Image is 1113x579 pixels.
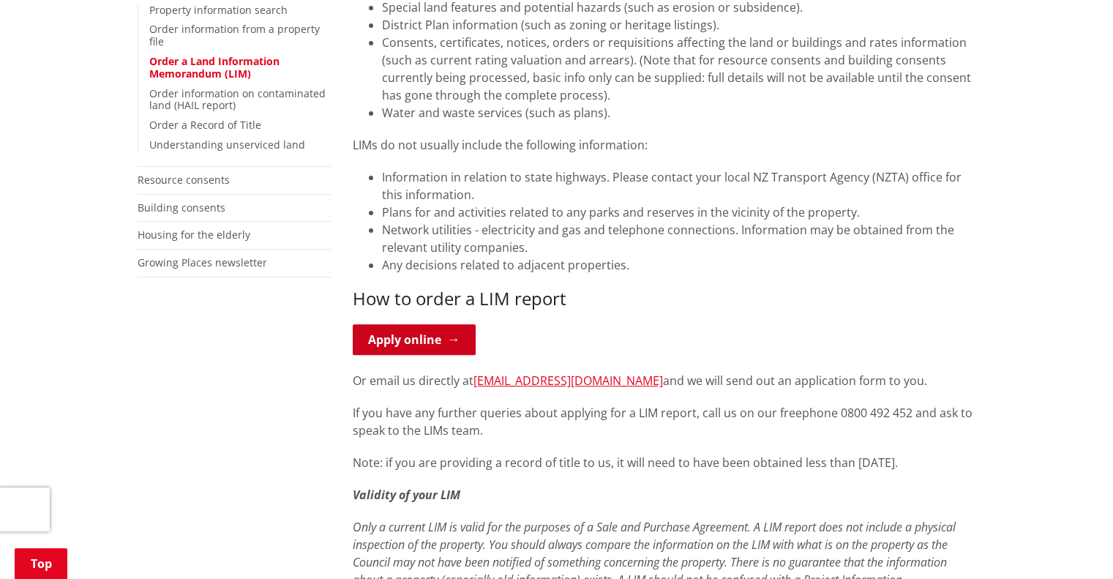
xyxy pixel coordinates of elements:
[353,372,976,389] p: Or email us directly at and we will send out an application form to you.
[382,16,976,34] li: District Plan information (such as zoning or heritage listings).
[149,54,280,81] a: Order a Land Information Memorandum (LIM)
[138,228,250,242] a: Housing for the elderly
[473,373,663,389] a: [EMAIL_ADDRESS][DOMAIN_NAME]
[382,256,976,274] li: Any decisions related to adjacent properties.
[149,3,288,17] a: Property information search
[382,203,976,221] li: Plans for and activities related to any parks and reserves in the vicinity of the property.
[138,173,230,187] a: Resource consents
[353,404,976,439] p: If you have any further queries about applying for a LIM report, call us on our freephone 0800 49...
[353,487,460,503] em: Validity of your LIM
[382,104,976,122] li: Water and waste services (such as plans).
[353,454,976,471] p: Note: if you are providing a record of title to us, it will need to have been obtained less than ...
[149,86,326,113] a: Order information on contaminated land (HAIL report)
[382,34,976,104] li: Consents, certificates, notices, orders or requisitions affecting the land or buildings and rates...
[149,22,320,48] a: Order information from a property file
[353,136,976,154] p: LIMs do not usually include the following information:
[138,201,225,214] a: Building consents
[382,221,976,256] li: Network utilities - electricity and gas and telephone connections. Information may be obtained fr...
[149,118,261,132] a: Order a Record of Title
[1046,518,1098,570] iframe: Messenger Launcher
[353,288,976,310] h3: How to order a LIM report
[138,255,267,269] a: Growing Places newsletter
[15,548,67,579] a: Top
[382,168,976,203] li: Information in relation to state highways. Please contact your local NZ Transport Agency (NZTA) o...
[149,138,305,152] a: Understanding unserviced land
[353,324,476,355] a: Apply online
